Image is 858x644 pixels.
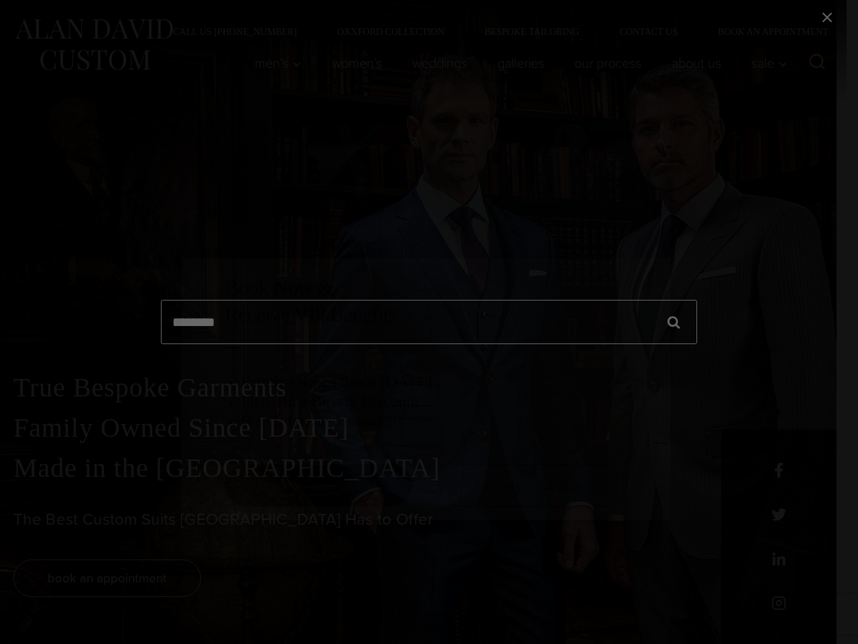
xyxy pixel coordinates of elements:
h2: Book Now & Receive VIP Benefits [225,275,627,327]
a: visual consultation [439,464,627,506]
a: book an appointment [225,464,412,506]
h3: Family Owned Since [DATE] [241,372,627,392]
h3: First Time Buyers Discount [241,392,627,411]
h3: Free Lifetime Alterations [241,411,627,431]
button: Close [662,115,679,133]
